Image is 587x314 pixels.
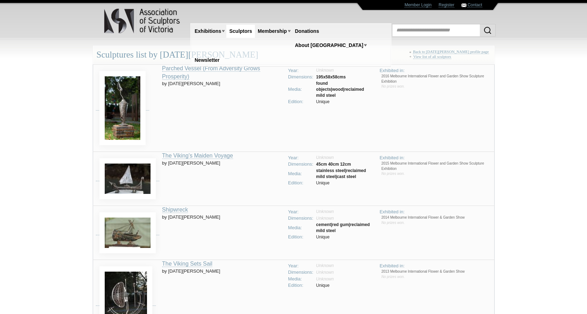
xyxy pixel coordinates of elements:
strong: 45cm 40cm 12cm [316,162,351,167]
a: Exhibitions [192,25,224,38]
li: 2014 Melbourne International Flower & Garden Show [381,215,491,220]
td: Edition: [287,180,315,186]
img: Noel Muscat [99,158,156,199]
li: 2015 Melbourne International Flower and Garden Show Sculpture Exhibition [381,161,491,171]
td: by [DATE][PERSON_NAME] [162,206,284,260]
span: Unknown [316,68,334,73]
td: Year: [287,67,315,74]
td: Dimensions: [287,215,315,222]
a: View list of all sculptors [413,54,451,59]
strong: cement|red gum|reclaimed mild steel [316,222,370,233]
span: Exhibited in: [380,263,405,268]
td: Dimensions: [287,74,315,81]
strong: 195x58x58cms [316,75,346,79]
a: Shipwreck [162,207,188,213]
img: Search [483,26,492,35]
td: Media: [287,276,315,283]
span: No prizes won. [381,275,405,279]
a: Sculptors [226,25,255,38]
span: Exhibited in: [380,209,405,214]
a: About [GEOGRAPHIC_DATA] [292,39,366,52]
li: 2013 Melbourne International Flower & Garden Show [381,269,491,274]
td: Edition: [287,234,315,241]
td: Year: [287,209,315,215]
a: Newsletter [192,54,222,67]
span: Unknown [316,263,334,268]
span: No prizes won. [381,221,405,225]
td: Media: [287,81,315,99]
div: « + [409,49,491,62]
td: Unique [315,99,374,105]
strong: stainless steel|reclaimed mild steel|cast steel [316,168,366,179]
td: Media: [287,222,315,234]
td: by [DATE][PERSON_NAME] [162,64,284,152]
a: Membership [255,25,289,38]
a: Donations [292,25,322,38]
a: Contact [467,2,482,8]
span: No prizes won. [381,84,405,88]
td: Edition: [287,282,315,289]
a: Register [439,2,454,8]
td: Media: [287,168,315,180]
td: by [DATE][PERSON_NAME] [162,152,284,206]
img: Noel Muscat [99,212,156,253]
img: Noel Muscat [99,71,146,145]
img: logo.png [104,7,181,35]
li: 2016 Melbourne International Flower and Garden Show Sculpture Exhibition [381,74,491,84]
td: Dimensions: [287,269,315,276]
span: Unknown [316,155,334,160]
span: Unknown [316,209,334,214]
span: No prizes won. [381,172,405,176]
span: Unknown [316,216,334,221]
td: Year: [287,263,315,269]
a: The Viking’s Maiden Voyage [162,153,233,159]
td: Dimensions: [287,161,315,168]
span: Exhibited in: [380,68,405,73]
a: Back to [DATE][PERSON_NAME] profile page [413,49,489,54]
td: Unique [315,234,374,241]
a: The Viking Sets Sail [162,261,213,267]
a: Parched Vessel (From Adversity Grows Prosperity) [162,65,260,80]
span: Unknown [316,277,334,282]
img: Contact ASV [461,4,466,7]
a: Member Login [404,2,432,8]
td: Unique [315,282,335,289]
span: Exhibited in: [380,155,405,160]
td: Year: [287,155,315,161]
td: Unique [315,180,374,186]
div: Sculptures list by [DATE][PERSON_NAME] [93,46,495,64]
strong: found objects|wood|reclaimed mild steel [316,81,364,98]
span: Unknown [316,270,334,275]
td: Edition: [287,99,315,105]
